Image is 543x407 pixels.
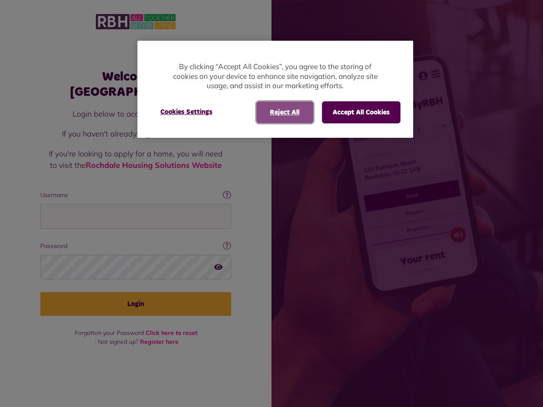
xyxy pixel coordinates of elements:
button: Accept All Cookies [322,101,400,123]
div: Privacy [137,41,413,138]
p: By clicking “Accept All Cookies”, you agree to the storing of cookies on your device to enhance s... [171,62,379,91]
button: Reject All [256,101,313,123]
button: Cookies Settings [150,101,223,123]
div: Cookie banner [137,41,413,138]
